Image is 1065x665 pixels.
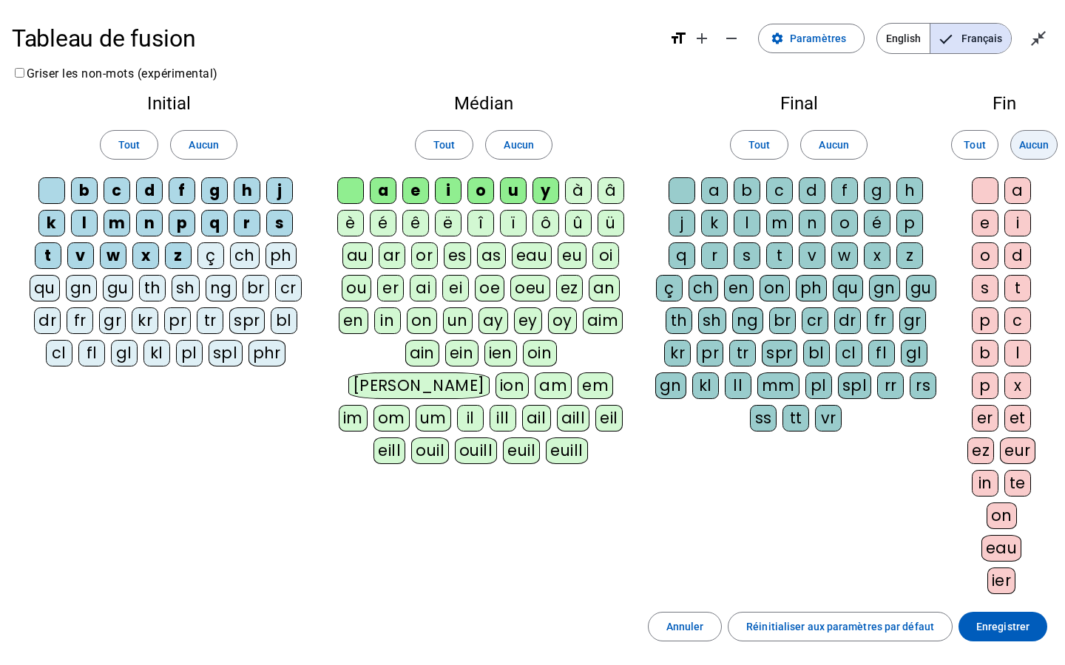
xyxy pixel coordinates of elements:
div: gl [111,340,138,366]
div: mm [757,372,799,399]
div: tr [729,340,756,366]
div: bl [271,307,297,334]
h2: Initial [24,95,314,112]
div: rs [910,372,936,399]
button: Annuler [648,612,723,641]
div: s [266,210,293,236]
div: r [234,210,260,236]
div: ez [967,437,994,464]
div: pr [697,340,723,366]
div: t [35,242,61,269]
mat-icon: add [693,30,711,47]
div: b [71,177,98,204]
button: Réinitialiser aux paramètres par défaut [728,612,953,641]
div: tr [197,307,223,334]
div: ô [532,210,559,236]
div: th [139,275,166,301]
div: é [370,210,396,236]
div: g [864,177,890,204]
span: Tout [433,136,455,154]
div: il [457,405,484,432]
div: m [766,210,793,236]
div: cl [836,340,862,366]
div: th [666,307,692,334]
div: s [734,242,760,269]
div: er [377,275,404,301]
div: ez [556,275,583,301]
div: a [370,177,396,204]
div: ien [484,340,518,366]
div: e [402,177,429,204]
div: gn [66,275,97,301]
div: gr [99,307,126,334]
div: dr [34,307,61,334]
div: pl [176,340,203,366]
h2: Fin [967,95,1041,112]
div: tt [782,405,809,432]
div: em [578,372,613,399]
div: bl [803,340,830,366]
div: eur [1000,437,1035,464]
div: sh [172,275,200,301]
div: euil [503,437,540,464]
div: cl [46,340,72,366]
div: ier [987,567,1016,594]
div: kl [692,372,719,399]
div: euill [546,437,587,464]
button: Tout [415,130,473,160]
h2: Médian [337,95,630,112]
div: p [169,210,195,236]
div: p [896,210,923,236]
div: ch [689,275,718,301]
div: g [201,177,228,204]
div: y [532,177,559,204]
div: as [477,242,506,269]
div: kr [132,307,158,334]
span: English [877,24,930,53]
div: vr [815,405,842,432]
button: Tout [730,130,788,160]
div: v [67,242,94,269]
mat-icon: format_size [669,30,687,47]
div: kl [143,340,170,366]
div: b [972,340,998,366]
div: or [411,242,438,269]
div: ar [379,242,405,269]
div: br [769,307,796,334]
div: p [972,307,998,334]
div: on [760,275,790,301]
div: ll [725,372,751,399]
div: ng [206,275,237,301]
div: û [565,210,592,236]
div: t [766,242,793,269]
div: phr [248,340,286,366]
div: ë [435,210,461,236]
span: Enregistrer [976,618,1029,635]
div: cr [802,307,828,334]
div: aill [557,405,590,432]
span: Tout [118,136,140,154]
div: ph [796,275,827,301]
div: b [734,177,760,204]
div: a [1004,177,1031,204]
div: ç [197,242,224,269]
div: spr [229,307,265,334]
div: in [972,470,998,497]
input: Griser les non-mots (expérimental) [15,68,24,78]
div: es [444,242,471,269]
div: w [100,242,126,269]
button: Tout [951,130,998,160]
div: m [104,210,130,236]
span: Aucun [819,136,848,154]
div: oe [475,275,504,301]
button: Diminuer la taille de la police [717,24,746,53]
div: d [1004,242,1031,269]
div: spl [209,340,243,366]
div: ein [445,340,479,366]
div: oi [592,242,619,269]
div: qu [833,275,863,301]
div: br [243,275,269,301]
div: i [435,177,461,204]
div: oin [523,340,557,366]
div: eau [981,535,1022,562]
